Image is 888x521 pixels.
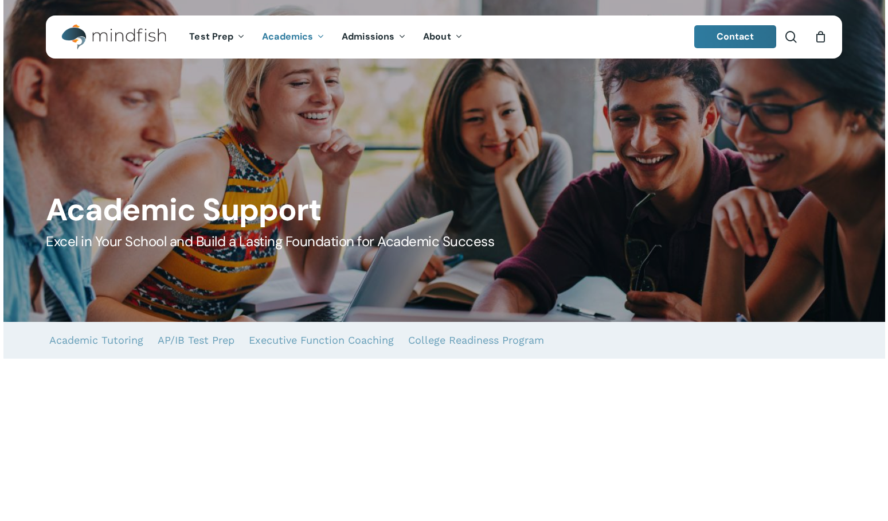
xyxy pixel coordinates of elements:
h5: Excel in Your School and Build a Lasting Foundation for Academic Success [46,232,842,251]
h1: Academic Support [46,192,842,228]
span: About [423,30,451,42]
span: Test Prep [189,30,233,42]
a: Academic Tutoring [49,322,143,359]
a: Test Prep [181,32,253,42]
a: Admissions [333,32,414,42]
a: AP/IB Test Prep [158,322,234,359]
a: Executive Function Coaching [249,322,394,359]
a: Cart [814,30,827,43]
a: Contact [694,25,777,48]
span: Admissions [342,30,394,42]
span: Academics [262,30,313,42]
a: Academics [253,32,333,42]
nav: Main Menu [181,15,471,59]
header: Main Menu [46,15,842,59]
a: College Readiness Program [408,322,544,359]
a: About [414,32,471,42]
span: Contact [717,30,754,42]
